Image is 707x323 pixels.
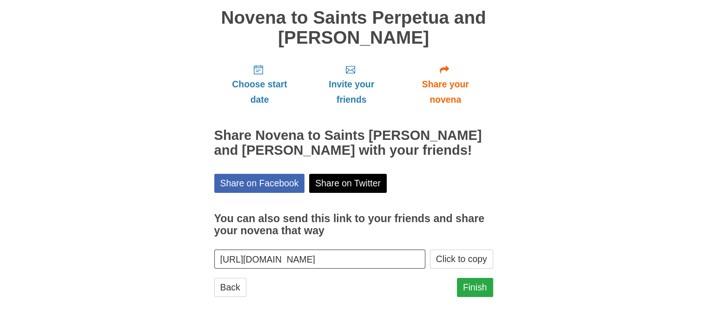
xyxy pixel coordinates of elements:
button: Click to copy [430,250,493,269]
h3: You can also send this link to your friends and share your novena that way [214,213,493,237]
a: Choose start date [214,57,305,112]
h1: Novena to Saints Perpetua and [PERSON_NAME] [214,8,493,47]
a: Share on Facebook [214,174,305,193]
span: Choose start date [224,77,296,107]
a: Finish [457,278,493,297]
a: Share your novena [398,57,493,112]
a: Invite your friends [305,57,397,112]
span: Share your novena [407,77,484,107]
a: Share on Twitter [309,174,387,193]
a: Back [214,278,246,297]
span: Invite your friends [314,77,388,107]
h2: Share Novena to Saints [PERSON_NAME] and [PERSON_NAME] with your friends! [214,128,493,158]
